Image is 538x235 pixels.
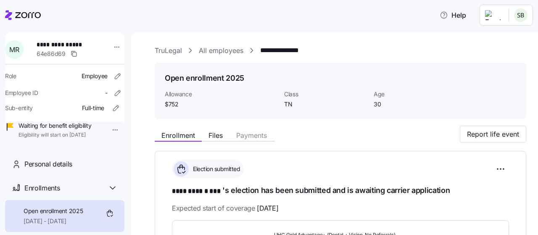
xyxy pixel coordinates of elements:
span: M R [9,46,19,53]
span: Enrollments [24,183,60,193]
span: Expected start of coverage [172,203,278,214]
span: Employee ID [5,89,38,97]
span: Allowance [165,90,277,98]
span: Employee [82,72,108,80]
span: Waiting for benefit eligibility [18,121,91,130]
span: Class [284,90,367,98]
span: Report life event [467,129,519,139]
span: Election submitted [190,165,240,173]
span: $752 [165,100,277,108]
a: TruLegal [155,45,182,56]
span: Help [440,10,466,20]
a: All employees [199,45,243,56]
span: [DATE] - [DATE] [24,217,83,225]
img: Employer logo [485,10,502,20]
span: 64e86d69 [37,50,66,58]
span: TN [284,100,367,108]
h1: 's election has been submitted and is awaiting carrier application [172,185,509,197]
span: - [105,89,108,97]
span: [DATE] [257,203,278,214]
img: c0a881579048e91e3eeafc336833c0e2 [514,8,527,22]
span: Open enrollment 2025 [24,207,83,215]
span: 30 [374,100,456,108]
button: Help [433,7,473,24]
span: Eligibility will start on [DATE] [18,132,91,139]
button: Report life event [460,126,526,143]
span: Sub-entity [5,104,33,112]
span: Age [374,90,456,98]
span: Personal details [24,159,72,169]
span: Payments [236,132,267,139]
span: Files [208,132,223,139]
span: Full-time [82,104,104,112]
span: Role [5,72,16,80]
span: Enrollment [161,132,195,139]
h1: Open enrollment 2025 [165,73,244,83]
